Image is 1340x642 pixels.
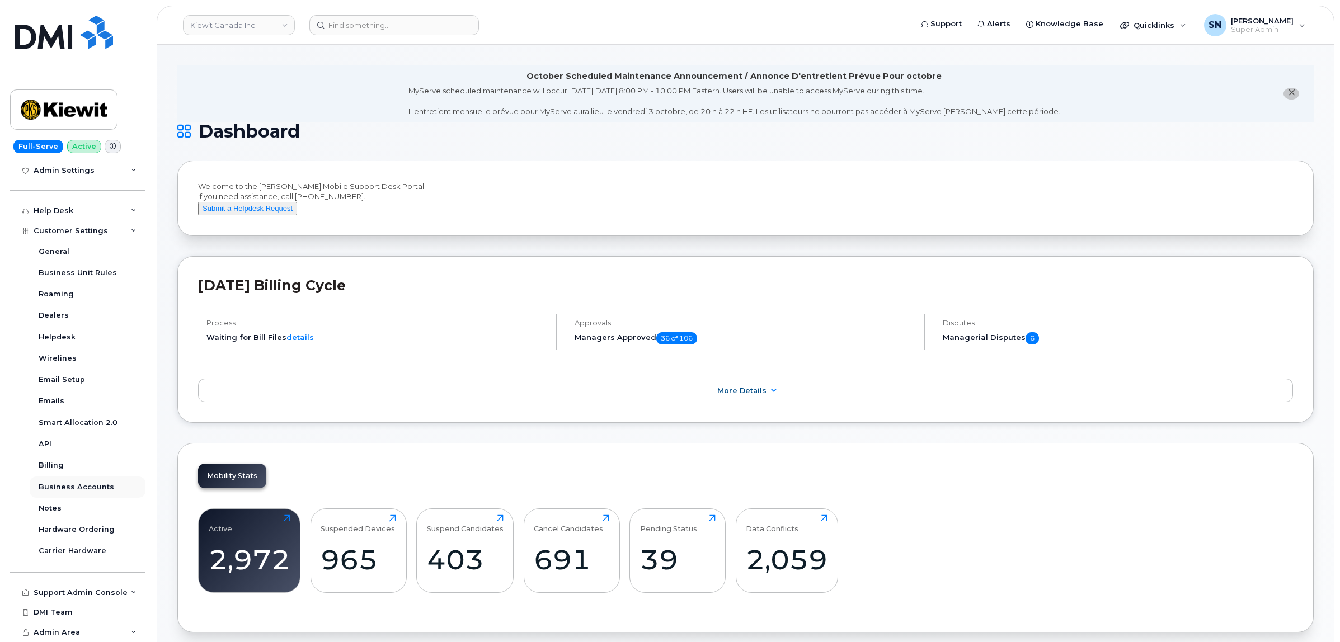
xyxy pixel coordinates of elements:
div: 2,972 [209,543,290,576]
div: Suspended Devices [321,514,395,533]
a: Suspend Candidates403 [427,514,504,586]
a: Active2,972 [209,514,290,586]
button: close notification [1283,88,1299,100]
iframe: Messenger Launcher [1291,593,1332,634]
div: Pending Status [640,514,697,533]
span: More Details [717,386,767,395]
a: Submit a Helpdesk Request [198,204,297,213]
a: Pending Status39 [640,514,716,586]
div: 403 [427,543,504,576]
a: Data Conflicts2,059 [746,514,827,586]
a: details [286,333,314,342]
button: Submit a Helpdesk Request [198,202,297,216]
div: 2,059 [746,543,827,576]
a: Suspended Devices965 [321,514,396,586]
div: Suspend Candidates [427,514,504,533]
div: October Scheduled Maintenance Announcement / Annonce D'entretient Prévue Pour octobre [526,70,942,82]
h5: Managerial Disputes [943,332,1293,344]
h4: Approvals [575,319,914,327]
a: Cancel Candidates691 [534,514,609,586]
div: 965 [321,543,396,576]
div: Welcome to the [PERSON_NAME] Mobile Support Desk Portal If you need assistance, call [PHONE_NUMBER]. [198,181,1293,216]
div: 39 [640,543,716,576]
h4: Process [206,319,546,327]
h2: [DATE] Billing Cycle [198,277,1293,294]
h4: Disputes [943,319,1293,327]
span: 6 [1026,332,1039,344]
div: Cancel Candidates [534,514,603,533]
div: Data Conflicts [746,514,798,533]
div: Active [209,514,232,533]
div: 691 [534,543,609,576]
h5: Managers Approved [575,332,914,344]
div: MyServe scheduled maintenance will occur [DATE][DATE] 8:00 PM - 10:00 PM Eastern. Users will be u... [408,86,1060,117]
span: Dashboard [199,123,300,140]
li: Waiting for Bill Files [206,332,546,343]
span: 36 of 106 [656,332,697,344]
